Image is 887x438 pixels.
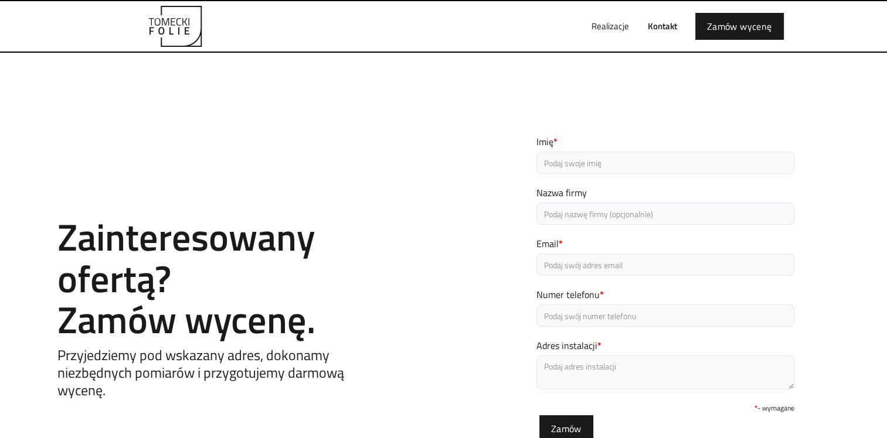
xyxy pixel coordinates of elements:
[536,135,794,149] label: Imię
[582,8,638,45] a: Realizacje
[536,254,794,276] input: Podaj swój adres email
[536,288,794,302] label: Numer telefonu
[536,186,794,200] label: Nazwa firmy
[57,216,386,340] h2: Zainteresowany ofertą? Zamów wycenę.
[536,338,794,353] label: Adres instalacji
[57,193,386,204] h1: Contact
[536,203,794,225] input: Podaj nazwę firmy (opcjonalnie)
[536,304,794,327] input: Podaj swój numer telefonu
[536,401,794,415] div: - wymagane
[536,152,794,174] input: Podaj swoje imię
[638,8,687,45] a: Kontakt
[536,237,794,251] label: Email
[57,346,386,399] h5: Przyjedziemy pod wskazany adres, dokonamy niezbędnych pomiarów i przygotujemy darmową wycenę.
[695,13,784,40] a: Zamów wycenę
